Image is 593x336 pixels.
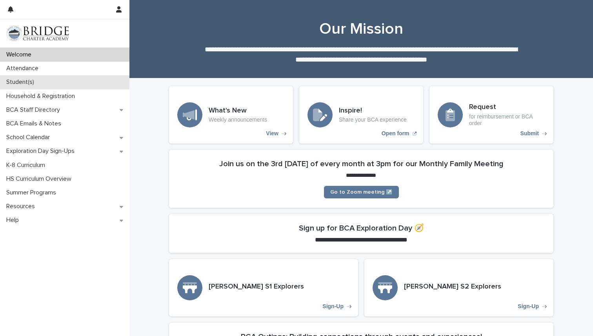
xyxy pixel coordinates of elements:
[3,106,66,114] p: BCA Staff Directory
[322,303,344,310] p: Sign-Up
[324,186,399,198] a: Go to Zoom meeting ↗️
[3,203,41,210] p: Resources
[382,130,409,137] p: Open form
[6,25,69,41] img: V1C1m3IdTEidaUdm9Hs0
[3,216,25,224] p: Help
[266,130,278,137] p: View
[3,78,40,86] p: Student(s)
[469,113,545,127] p: for reimbursement or BCA order
[3,51,38,58] p: Welcome
[219,159,504,169] h2: Join us on the 3rd [DATE] of every month at 3pm for our Monthly Family Meeting
[339,116,407,123] p: Share your BCA experience
[404,283,501,291] h3: [PERSON_NAME] S2 Explorers
[3,175,78,183] p: HS Curriculum Overview
[339,107,407,115] h3: Inspire!
[3,93,81,100] p: Household & Registration
[3,120,67,127] p: BCA Emails & Notes
[518,303,539,310] p: Sign-Up
[209,283,304,291] h3: [PERSON_NAME] S1 Explorers
[169,86,293,143] a: View
[520,130,539,137] p: Submit
[3,147,81,155] p: Exploration Day Sign-Ups
[429,86,553,143] a: Submit
[169,20,553,38] h1: Our Mission
[299,86,423,143] a: Open form
[364,259,553,316] a: Sign-Up
[209,107,267,115] h3: What's New
[3,134,56,141] p: School Calendar
[169,259,358,316] a: Sign-Up
[209,116,267,123] p: Weekly announcements
[3,65,45,72] p: Attendance
[3,162,51,169] p: K-8 Curriculum
[3,189,62,196] p: Summer Programs
[469,103,545,112] h3: Request
[299,223,424,233] h2: Sign up for BCA Exploration Day 🧭
[330,189,393,195] span: Go to Zoom meeting ↗️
